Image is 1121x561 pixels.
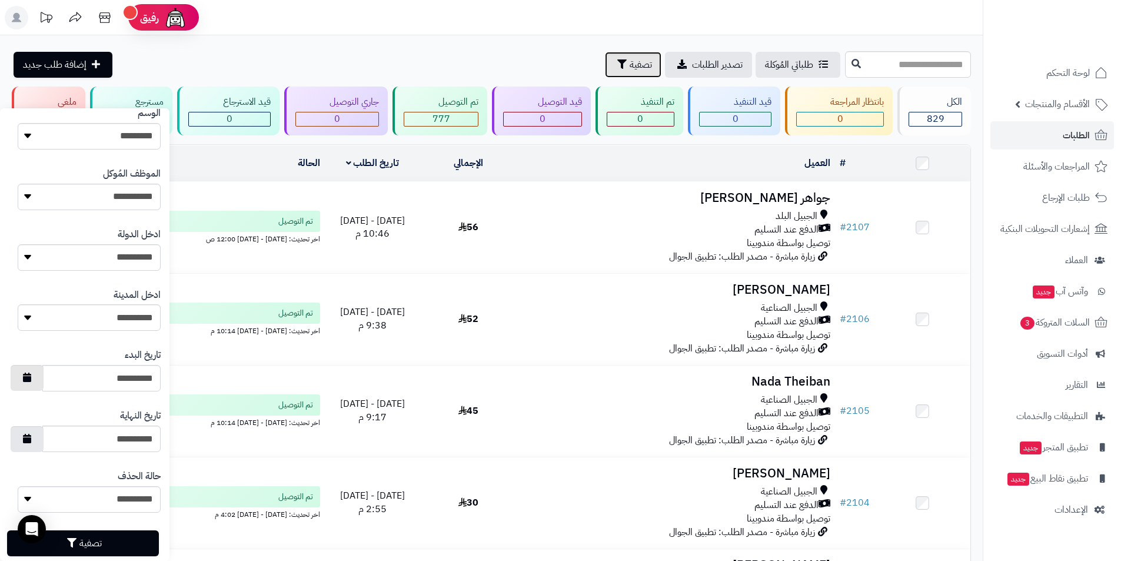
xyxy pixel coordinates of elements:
[433,112,450,126] span: 777
[990,464,1114,493] a: تطبيق نقاط البيعجديد
[754,315,819,328] span: الدفع عند التسليم
[1016,408,1088,424] span: التطبيقات والخدمات
[278,307,313,319] span: تم التوصيل
[7,530,159,556] button: تصفية
[458,312,478,326] span: 52
[118,228,161,241] label: ادخل الدولة
[340,489,405,516] span: [DATE] - [DATE] 2:55 م
[521,375,830,389] h3: Nada Theiban
[990,308,1114,337] a: السلات المتروكة3
[1042,190,1090,206] span: طلبات الإرجاع
[776,210,817,223] span: الجبيل البلد
[31,6,61,32] a: تحديثات المنصة
[990,402,1114,430] a: التطبيقات والخدمات
[14,52,112,78] a: إضافة طلب جديد
[665,52,752,78] a: تصدير الطلبات
[298,156,320,170] a: الحالة
[278,399,313,411] span: تم التوصيل
[747,328,830,342] span: توصيل بواسطة مندوبينا
[521,191,830,205] h3: جواهر [PERSON_NAME]
[1063,127,1090,144] span: الطلبات
[1046,65,1090,81] span: لوحة التحكم
[605,52,661,78] button: تصفية
[840,404,846,418] span: #
[990,371,1114,399] a: التقارير
[503,95,582,109] div: قيد التوصيل
[733,112,739,126] span: 0
[754,499,819,512] span: الدفع عند التسليم
[840,220,846,234] span: #
[837,112,843,126] span: 0
[840,312,846,326] span: #
[990,340,1114,368] a: أدوات التسويق
[796,95,884,109] div: بانتظار المراجعة
[765,58,813,72] span: طلباتي المُوكلة
[340,214,405,241] span: [DATE] - [DATE] 10:46 م
[1019,314,1090,331] span: السلات المتروكة
[761,301,817,315] span: الجبيل الصناعية
[756,52,840,78] a: طلباتي المُوكلة
[140,11,159,25] span: رفيق
[504,112,581,126] div: 0
[458,220,478,234] span: 56
[120,409,161,423] label: تاريخ النهاية
[927,112,944,126] span: 829
[1055,502,1088,518] span: الإعدادات
[895,87,973,135] a: الكل829
[669,433,815,447] span: زيارة مباشرة - مصدر الطلب: تطبيق الجوال
[686,87,783,135] a: قيد التنفيذ 0
[747,236,830,250] span: توصيل بواسطة مندوبينا
[188,95,271,109] div: قيد الاسترجاع
[454,156,483,170] a: الإجمالي
[630,58,652,72] span: تصفية
[340,397,405,424] span: [DATE] - [DATE] 9:17 م
[840,496,870,510] a: #2104
[990,215,1114,243] a: إشعارات التحويلات البنكية
[88,87,175,135] a: مسترجع 0
[282,87,391,135] a: جاري التوصيل 0
[637,112,643,126] span: 0
[783,87,896,135] a: بانتظار المراجعة 0
[747,420,830,434] span: توصيل بواسطة مندوبينا
[699,95,771,109] div: قيد التنفيذ
[797,112,884,126] div: 0
[404,95,478,109] div: تم التوصيل
[138,107,161,120] label: الوسم
[118,470,161,483] label: حالة الحذف
[593,87,686,135] a: تم التنفيذ 0
[669,250,815,264] span: زيارة مباشرة - مصدر الطلب: تطبيق الجوال
[23,95,76,109] div: ملغي
[390,87,490,135] a: تم التوصيل 777
[1020,442,1042,454] span: جديد
[804,156,830,170] a: العميل
[747,512,830,526] span: توصيل بواسطة مندوبينا
[1037,346,1088,362] span: أدوات التسويق
[340,305,405,333] span: [DATE] - [DATE] 9:38 م
[607,112,674,126] div: 0
[840,220,870,234] a: #2107
[607,95,675,109] div: تم التنفيذ
[296,112,379,126] div: 0
[754,223,819,237] span: الدفع عند التسليم
[990,246,1114,274] a: العملاء
[990,184,1114,212] a: طلبات الإرجاع
[761,485,817,499] span: الجبيل الصناعية
[909,95,962,109] div: الكل
[521,283,830,297] h3: [PERSON_NAME]
[295,95,380,109] div: جاري التوصيل
[23,58,87,72] span: إضافة طلب جديد
[1023,158,1090,175] span: المراجعات والأسئلة
[278,215,313,227] span: تم التوصيل
[1020,317,1034,330] span: 3
[990,121,1114,150] a: الطلبات
[346,156,400,170] a: تاريخ الطلب
[990,433,1114,462] a: تطبيق المتجرجديد
[700,112,771,126] div: 0
[990,59,1114,87] a: لوحة التحكم
[1007,473,1029,486] span: جديد
[990,277,1114,306] a: وآتس آبجديد
[692,58,743,72] span: تصدير الطلبات
[101,95,164,109] div: مسترجع
[490,87,593,135] a: قيد التوصيل 0
[175,87,282,135] a: قيد الاسترجاع 0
